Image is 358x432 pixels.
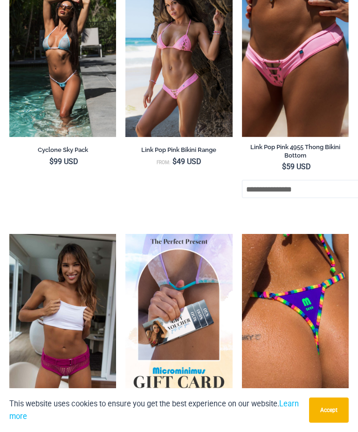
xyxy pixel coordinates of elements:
[242,143,349,162] a: Link Pop Pink 4955 Thong Bikini Bottom
[309,398,349,423] button: Accept
[242,143,349,159] h2: Link Pop Pink 4955 Thong Bikini Bottom
[125,146,232,157] a: Link Pop Pink Bikini Range
[282,162,286,171] span: $
[9,146,116,157] a: Cyclone Sky Pack
[9,399,299,421] a: Learn more
[9,398,302,423] p: This website uses cookies to ensure you get the best experience on our website.
[49,157,54,166] span: $
[9,234,116,394] img: Lighthouse Fuchsia 516 Shorts 04
[125,146,232,154] h2: Link Pop Pink Bikini Range
[242,234,349,394] img: 2020 Microminimus Birthday Bikini Bottoms
[49,157,78,166] bdi: 99 USD
[9,234,116,394] a: Lighthouse Fuchsia 516 Shorts 04Lighthouse Fuchsia 516 Shorts 05Lighthouse Fuchsia 516 Shorts 05
[157,160,170,165] span: From:
[172,157,201,166] bdi: 49 USD
[282,162,311,171] bdi: 59 USD
[9,146,116,154] h2: Cyclone Sky Pack
[172,157,177,166] span: $
[125,234,232,394] img: Featured Gift Card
